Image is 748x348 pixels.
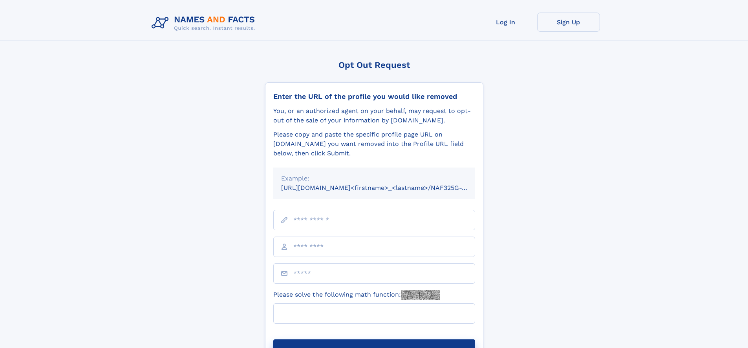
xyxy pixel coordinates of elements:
[474,13,537,32] a: Log In
[273,106,475,125] div: You, or an authorized agent on your behalf, may request to opt-out of the sale of your informatio...
[281,174,467,183] div: Example:
[273,290,440,300] label: Please solve the following math function:
[537,13,600,32] a: Sign Up
[273,130,475,158] div: Please copy and paste the specific profile page URL on [DOMAIN_NAME] you want removed into the Pr...
[273,92,475,101] div: Enter the URL of the profile you would like removed
[148,13,262,34] img: Logo Names and Facts
[265,60,483,70] div: Opt Out Request
[281,184,490,191] small: [URL][DOMAIN_NAME]<firstname>_<lastname>/NAF325G-xxxxxxxx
